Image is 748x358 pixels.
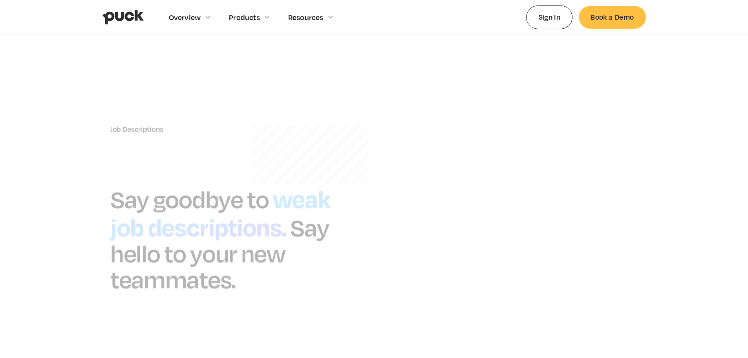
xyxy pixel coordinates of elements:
div: Overview [169,13,201,22]
div: Products [229,13,260,22]
div: Job Descriptions [110,125,358,134]
div: Resources [288,13,324,22]
h1: weak job descriptions. [110,181,330,243]
h1: Say goodbye to [110,184,269,214]
a: Sign In [526,6,573,29]
h1: Say hello to your new teammates. [110,213,329,294]
a: Book a Demo [579,6,646,28]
